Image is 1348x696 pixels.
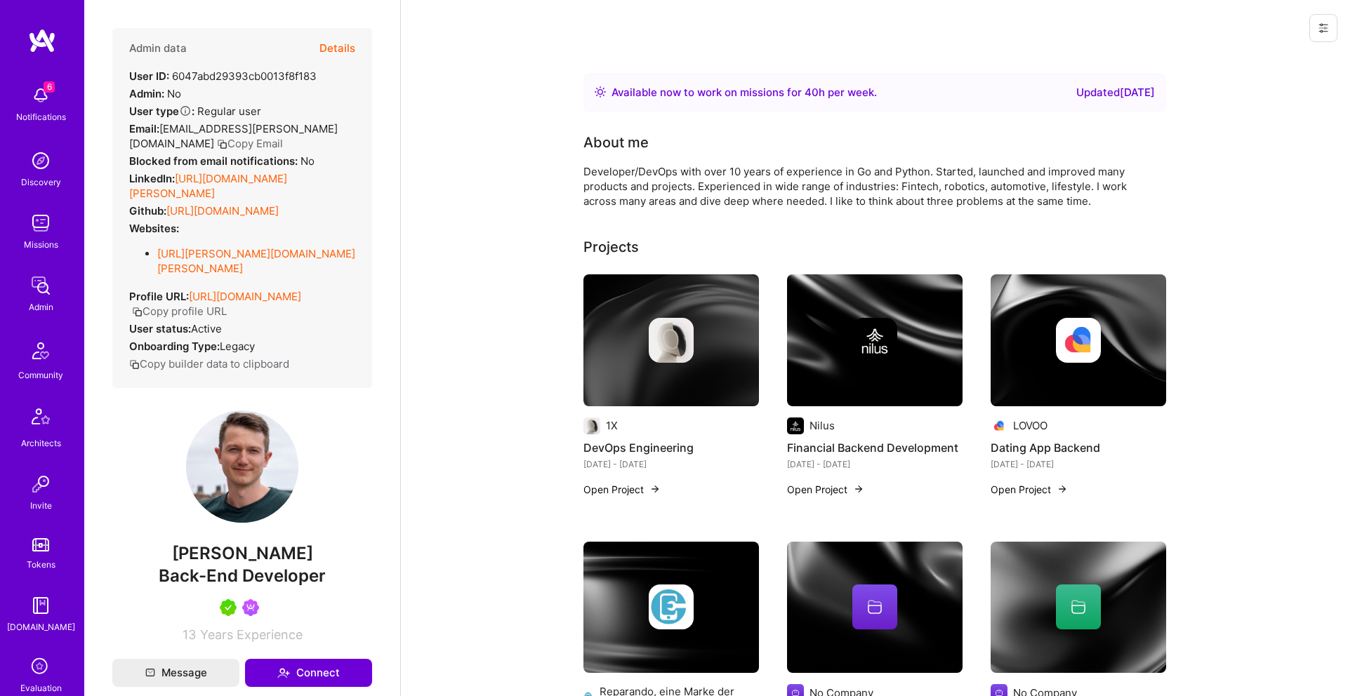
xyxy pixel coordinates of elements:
[852,318,897,363] img: Company logo
[27,81,55,109] img: bell
[1013,418,1048,433] div: LOVOO
[991,457,1166,471] div: [DATE] - [DATE]
[129,87,164,100] strong: Admin:
[24,334,58,368] img: Community
[24,237,58,252] div: Missions
[787,274,963,406] img: cover
[129,222,179,235] strong: Websites:
[805,86,819,99] span: 40
[129,105,194,118] strong: User type :
[649,584,694,629] img: Company logo
[787,482,864,497] button: Open Project
[583,482,661,497] button: Open Project
[28,28,56,53] img: logo
[7,620,75,634] div: [DOMAIN_NAME]
[129,322,191,335] strong: User status:
[991,439,1166,457] h4: Dating App Backend
[583,439,759,457] h4: DevOps Engineering
[1056,318,1101,363] img: Company logo
[319,28,355,69] button: Details
[186,410,298,523] img: User Avatar
[583,417,600,434] img: Company logo
[991,542,1166,674] img: cover
[179,105,192,117] i: Help
[991,482,1068,497] button: Open Project
[189,290,301,303] a: [URL][DOMAIN_NAME]
[27,470,55,498] img: Invite
[787,439,963,457] h4: Financial Backend Development
[991,274,1166,406] img: cover
[166,204,279,217] a: [URL][DOMAIN_NAME]
[245,659,372,687] button: Connect
[583,236,639,257] div: Projects
[18,368,63,382] div: Community
[27,147,55,175] img: discovery
[132,304,227,319] button: Copy profile URL
[583,542,759,674] img: cover
[606,418,618,433] div: 1X
[129,340,220,353] strong: Onboarding Type:
[217,139,227,149] i: icon Copy
[27,591,55,620] img: guide book
[129,356,289,371] button: Copy builder data to clipboard
[200,627,303,642] span: Years Experience
[27,209,55,237] img: teamwork
[27,654,54,681] i: icon SelectionTeam
[129,172,287,200] a: [URL][DOMAIN_NAME][PERSON_NAME]
[183,627,196,642] span: 13
[24,402,58,436] img: Architects
[32,538,49,551] img: tokens
[30,498,52,513] div: Invite
[242,599,259,616] img: Been on Mission
[991,417,1007,434] img: Company logo
[220,340,255,353] span: legacy
[129,122,159,135] strong: Email:
[44,81,55,93] span: 6
[217,136,283,151] button: Copy Email
[583,274,759,406] img: cover
[21,436,61,450] div: Architects
[583,457,759,471] div: [DATE] - [DATE]
[129,359,140,370] i: icon Copy
[21,175,61,189] div: Discovery
[191,322,222,335] span: Active
[159,565,326,586] span: Back-End Developer
[1076,84,1155,101] div: Updated [DATE]
[853,483,864,495] img: arrow-right
[129,42,187,55] h4: Admin data
[145,668,155,678] i: icon Mail
[20,681,62,695] div: Evaluation
[787,417,804,434] img: Company logo
[1057,483,1068,495] img: arrow-right
[129,69,317,83] div: 6047abd29393cb0013f8f183
[129,290,189,303] strong: Profile URL:
[112,543,372,564] span: [PERSON_NAME]
[27,272,55,300] img: admin teamwork
[649,318,694,363] img: Company logo
[583,132,649,153] div: About me
[583,164,1145,208] div: Developer/DevOps with over 10 years of experience in Go and Python. Started, launched and improve...
[787,457,963,471] div: [DATE] - [DATE]
[129,204,166,217] strong: Github:
[129,104,261,119] div: Regular user
[129,86,181,101] div: No
[649,483,661,495] img: arrow-right
[220,599,237,616] img: A.Teamer in Residence
[16,109,66,124] div: Notifications
[129,172,175,185] strong: LinkedIn:
[595,86,606,98] img: Availability
[129,69,169,83] strong: User ID:
[129,154,315,168] div: No
[112,659,239,687] button: Message
[129,122,338,150] span: [EMAIL_ADDRESS][PERSON_NAME][DOMAIN_NAME]
[132,307,143,317] i: icon Copy
[27,557,55,572] div: Tokens
[810,418,835,433] div: Nilus
[129,154,300,168] strong: Blocked from email notifications:
[612,84,877,101] div: Available now to work on missions for h per week .
[277,667,290,679] i: icon Connect
[787,542,963,674] img: cover
[157,247,355,275] a: [URL][PERSON_NAME][DOMAIN_NAME][PERSON_NAME]
[29,300,53,314] div: Admin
